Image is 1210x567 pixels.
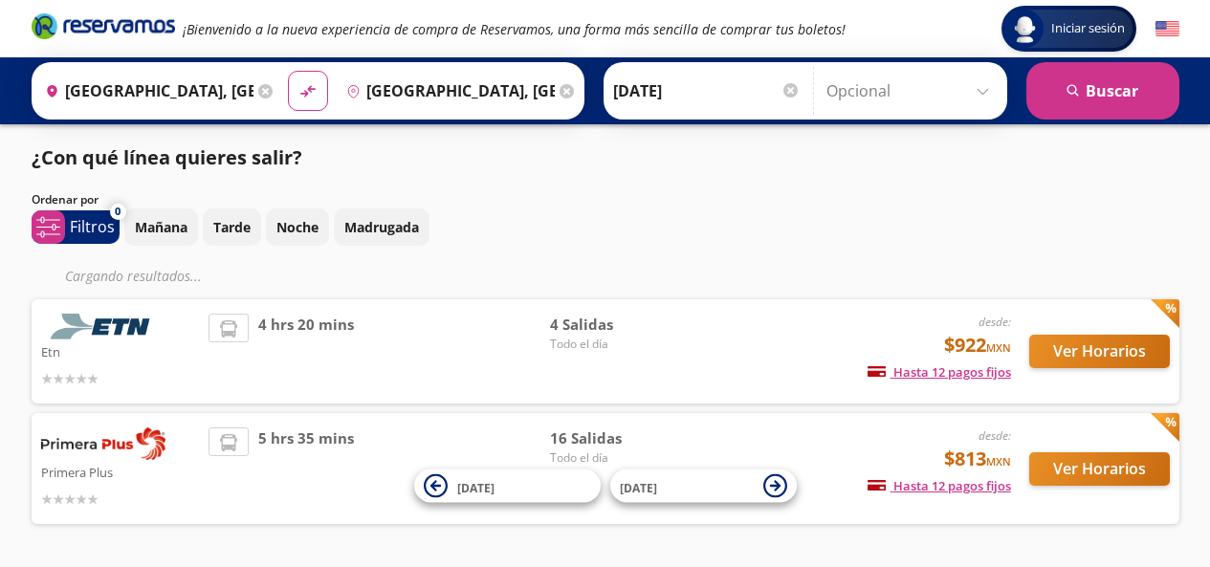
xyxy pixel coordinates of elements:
[213,217,251,237] p: Tarde
[944,445,1011,473] span: $813
[826,67,998,115] input: Opcional
[550,336,684,353] span: Todo el día
[550,427,684,449] span: 16 Salidas
[344,217,419,237] p: Madrugada
[203,208,261,246] button: Tarde
[41,460,200,483] p: Primera Plus
[258,427,354,510] span: 5 hrs 35 mins
[1029,452,1170,486] button: Ver Horarios
[70,215,115,238] p: Filtros
[41,339,200,362] p: Etn
[124,208,198,246] button: Mañana
[258,314,354,389] span: 4 hrs 20 mins
[1155,17,1179,41] button: English
[32,11,175,46] a: Brand Logo
[868,363,1011,381] span: Hasta 12 pagos fijos
[550,449,684,467] span: Todo el día
[32,210,120,244] button: 0Filtros
[334,208,429,246] button: Madrugada
[414,469,601,503] button: [DATE]
[1044,19,1133,38] span: Iniciar sesión
[276,217,319,237] p: Noche
[339,67,555,115] input: Buscar Destino
[986,454,1011,469] small: MXN
[1026,62,1179,120] button: Buscar
[32,11,175,40] i: Brand Logo
[457,479,495,495] span: [DATE]
[868,477,1011,494] span: Hasta 12 pagos fijos
[979,314,1011,330] em: desde:
[135,217,187,237] p: Mañana
[41,314,165,339] img: Etn
[41,427,165,460] img: Primera Plus
[613,67,801,115] input: Elegir Fecha
[32,143,302,172] p: ¿Con qué línea quieres salir?
[37,67,253,115] input: Buscar Origen
[986,340,1011,355] small: MXN
[944,331,1011,360] span: $922
[550,314,684,336] span: 4 Salidas
[610,469,797,503] button: [DATE]
[65,267,202,285] em: Cargando resultados ...
[979,427,1011,444] em: desde:
[266,208,329,246] button: Noche
[115,204,121,220] span: 0
[183,20,846,38] em: ¡Bienvenido a la nueva experiencia de compra de Reservamos, una forma más sencilla de comprar tus...
[1029,335,1170,368] button: Ver Horarios
[32,191,99,208] p: Ordenar por
[620,479,657,495] span: [DATE]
